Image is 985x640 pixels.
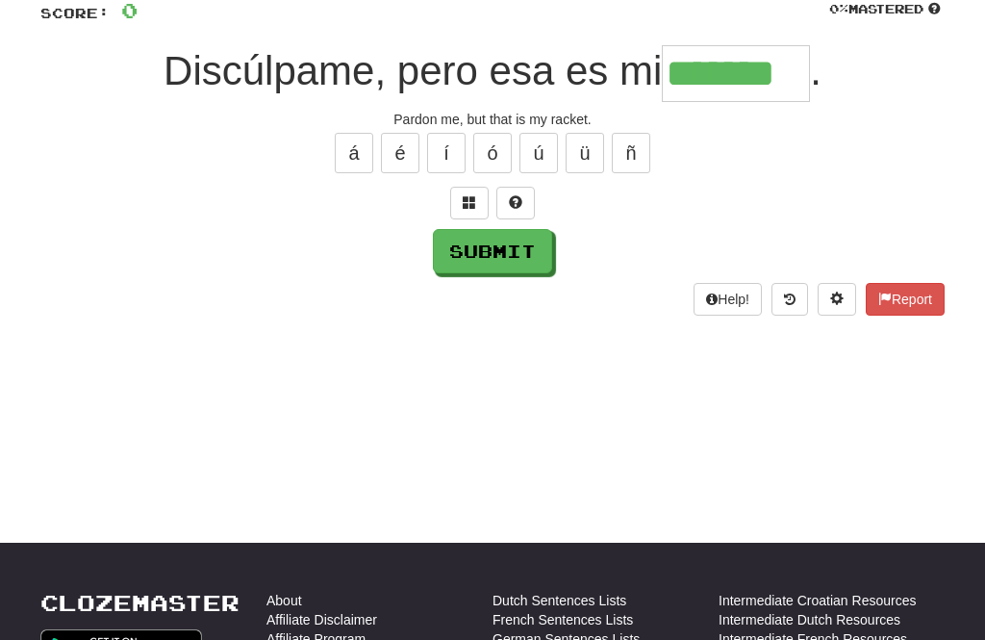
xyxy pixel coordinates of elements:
button: Switch sentence to multiple choice alt+p [450,187,489,219]
a: French Sentences Lists [492,610,633,629]
div: Mastered [825,1,945,18]
button: á [335,133,373,173]
button: ú [519,133,558,173]
a: Dutch Sentences Lists [492,591,626,610]
button: ü [566,133,604,173]
div: Pardon me, but that is my racket. [40,110,945,129]
button: Single letter hint - you only get 1 per sentence and score half the points! alt+h [496,187,535,219]
button: é [381,133,419,173]
button: Submit [433,229,552,273]
a: Intermediate Dutch Resources [719,610,900,629]
button: Help! [694,283,762,316]
span: Score: [40,5,110,21]
span: 0 % [829,1,848,16]
button: ó [473,133,512,173]
button: Round history (alt+y) [771,283,808,316]
button: ñ [612,133,650,173]
button: Report [866,283,945,316]
a: Clozemaster [40,591,240,615]
a: Affiliate Disclaimer [266,610,377,629]
button: í [427,133,466,173]
span: Discúlpame, pero esa es mi [164,48,662,93]
a: About [266,591,302,610]
span: . [810,48,821,93]
a: Intermediate Croatian Resources [719,591,916,610]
